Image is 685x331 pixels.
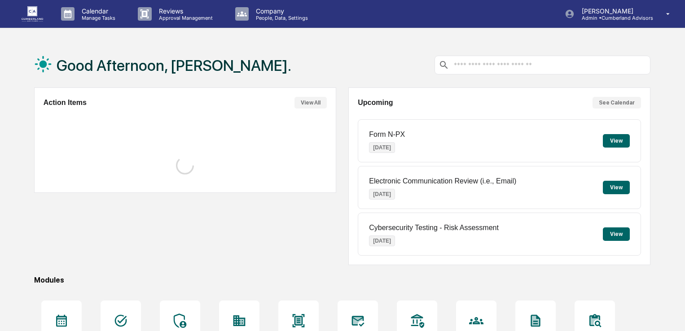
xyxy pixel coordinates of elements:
p: Form N-PX [369,131,405,139]
button: View [603,134,630,148]
p: [DATE] [369,235,395,246]
p: Approval Management [152,15,217,21]
p: Cybersecurity Testing - Risk Assessment [369,224,499,232]
p: Calendar [75,7,120,15]
p: Electronic Communication Review (i.e., Email) [369,177,516,185]
img: logo [22,6,43,21]
p: [PERSON_NAME] [575,7,653,15]
h2: Action Items [44,99,87,107]
button: View All [294,97,327,109]
div: Modules [34,276,650,284]
button: View [603,181,630,194]
h2: Upcoming [358,99,393,107]
p: [DATE] [369,189,395,200]
p: People, Data, Settings [249,15,312,21]
p: Company [249,7,312,15]
h1: Good Afternoon, [PERSON_NAME]. [57,57,291,74]
button: View [603,227,630,241]
p: Manage Tasks [75,15,120,21]
p: [DATE] [369,142,395,153]
button: See Calendar [593,97,641,109]
p: Admin • Cumberland Advisors [575,15,653,21]
p: Reviews [152,7,217,15]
